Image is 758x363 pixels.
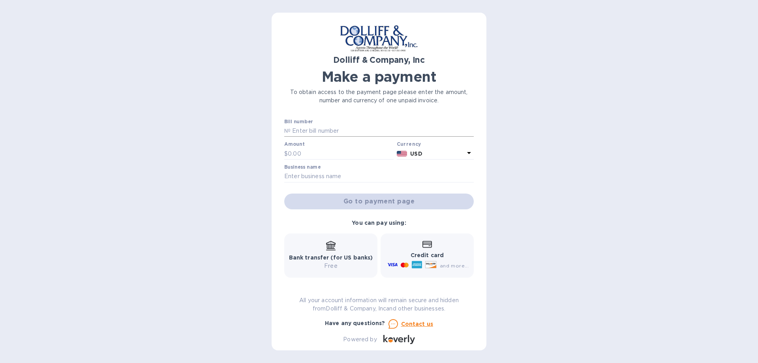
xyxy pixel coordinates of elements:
[440,263,469,269] span: and more...
[401,321,433,327] u: Contact us
[410,150,422,157] b: USD
[411,252,444,258] b: Credit card
[343,335,377,344] p: Powered by
[289,254,373,261] b: Bank transfer (for US banks)
[289,262,373,270] p: Free
[284,165,321,169] label: Business name
[284,171,474,182] input: Enter business name
[284,88,474,105] p: To obtain access to the payment page please enter the amount, number and currency of one unpaid i...
[397,151,407,156] img: USD
[284,296,474,313] p: All your account information will remain secure and hidden from Dolliff & Company, Inc and other ...
[291,125,474,137] input: Enter bill number
[284,119,313,124] label: Bill number
[284,142,304,147] label: Amount
[352,220,406,226] b: You can pay using:
[284,127,291,135] p: №
[288,148,394,160] input: 0.00
[284,150,288,158] p: $
[284,68,474,85] h1: Make a payment
[397,141,421,147] b: Currency
[325,320,385,326] b: Have any questions?
[333,55,425,65] b: Dolliff & Company, Inc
